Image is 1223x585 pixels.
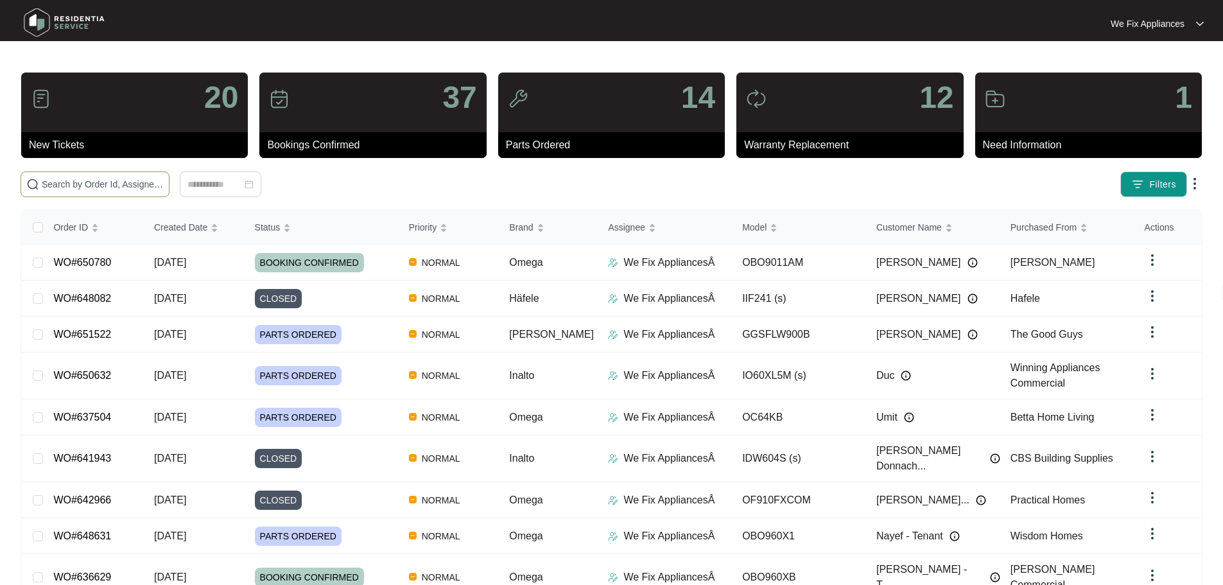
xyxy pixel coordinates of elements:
[876,220,942,234] span: Customer Name
[990,453,1000,464] img: Info icon
[26,178,39,191] img: search-icon
[623,291,715,306] p: We Fix AppliancesÂ
[154,370,186,381] span: [DATE]
[53,494,111,505] a: WO#642966
[623,255,715,270] p: We Fix AppliancesÂ
[509,572,542,582] span: Omega
[1145,449,1160,464] img: dropdown arrow
[1145,324,1160,340] img: dropdown arrow
[866,211,1000,245] th: Customer Name
[1149,178,1176,191] span: Filters
[983,137,1202,153] p: Need Information
[1145,366,1160,381] img: dropdown arrow
[1010,530,1083,541] span: Wisdom Homes
[409,220,437,234] span: Priority
[417,368,465,383] span: NORMAL
[732,518,866,554] td: OBO960X1
[53,370,111,381] a: WO#650632
[990,572,1000,582] img: Info icon
[1010,494,1085,505] span: Practical Homes
[154,220,207,234] span: Created Date
[53,220,88,234] span: Order ID
[409,496,417,503] img: Vercel Logo
[732,399,866,435] td: OC64KB
[1145,407,1160,423] img: dropdown arrow
[509,412,542,423] span: Omega
[1010,257,1095,268] span: [PERSON_NAME]
[623,570,715,585] p: We Fix AppliancesÂ
[1145,490,1160,505] img: dropdown arrow
[506,137,725,153] p: Parts Ordered
[1010,412,1095,423] span: Betta Home Living
[1175,82,1192,113] p: 1
[255,366,342,385] span: PARTS ORDERED
[144,211,245,245] th: Created Date
[409,454,417,462] img: Vercel Logo
[154,329,186,340] span: [DATE]
[255,408,342,427] span: PARTS ORDERED
[255,220,281,234] span: Status
[623,327,715,342] p: We Fix AppliancesÂ
[53,257,111,268] a: WO#650780
[1145,252,1160,268] img: dropdown arrow
[1010,453,1113,464] span: CBS Building Supplies
[608,258,618,268] img: Assigner Icon
[623,410,715,425] p: We Fix AppliancesÂ
[967,329,978,340] img: Info icon
[53,329,111,340] a: WO#651522
[267,137,486,153] p: Bookings Confirmed
[53,412,111,423] a: WO#637504
[245,211,399,245] th: Status
[154,494,186,505] span: [DATE]
[255,253,364,272] span: BOOKING CONFIRMED
[442,82,476,113] p: 37
[623,368,715,383] p: We Fix AppliancesÂ
[499,211,598,245] th: Brand
[508,89,528,109] img: icon
[43,211,144,245] th: Order ID
[409,573,417,581] img: Vercel Logo
[623,451,715,466] p: We Fix AppliancesÂ
[417,493,465,508] span: NORMAL
[876,443,984,474] span: [PERSON_NAME] Donnach...
[904,412,914,423] img: Info icon
[1131,178,1144,191] img: filter icon
[255,527,342,546] span: PARTS ORDERED
[608,329,618,340] img: Assigner Icon
[623,493,715,508] p: We Fix AppliancesÂ
[154,257,186,268] span: [DATE]
[53,293,111,304] a: WO#648082
[732,317,866,353] td: GGSFLW900B
[409,258,417,266] img: Vercel Logo
[509,494,542,505] span: Omega
[876,493,969,508] span: [PERSON_NAME]...
[608,572,618,582] img: Assigner Icon
[1010,329,1083,340] span: The Good Guys
[608,453,618,464] img: Assigner Icon
[53,530,111,541] a: WO#648631
[1120,171,1187,197] button: filter iconFilters
[409,532,417,539] img: Vercel Logo
[417,410,465,425] span: NORMAL
[876,410,898,425] span: Umit
[985,89,1005,109] img: icon
[409,294,417,302] img: Vercel Logo
[967,293,978,304] img: Info icon
[409,371,417,379] img: Vercel Logo
[255,449,302,468] span: CLOSED
[876,291,961,306] span: [PERSON_NAME]
[154,453,186,464] span: [DATE]
[732,435,866,482] td: IDW604S (s)
[31,89,51,109] img: icon
[29,137,248,153] p: New Tickets
[876,368,894,383] span: Duc
[154,572,186,582] span: [DATE]
[1010,220,1077,234] span: Purchased From
[1000,211,1134,245] th: Purchased From
[608,531,618,541] img: Assigner Icon
[876,255,961,270] span: [PERSON_NAME]
[919,82,953,113] p: 12
[742,220,767,234] span: Model
[154,412,186,423] span: [DATE]
[154,530,186,541] span: [DATE]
